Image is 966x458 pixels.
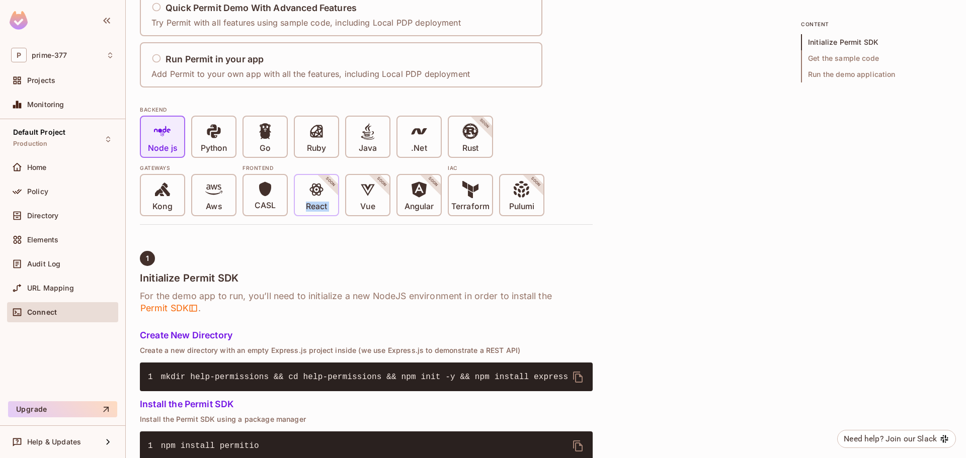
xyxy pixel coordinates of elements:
[13,140,48,148] span: Production
[8,401,117,417] button: Upgrade
[801,20,952,28] p: content
[360,202,375,212] p: Vue
[166,54,264,64] h5: Run Permit in your app
[166,3,357,13] h5: Quick Permit Demo With Advanced Features
[566,434,590,458] button: delete
[148,440,161,452] span: 1
[243,164,442,172] div: Frontend
[307,143,326,153] p: Ruby
[140,346,593,354] p: Create a new directory with an empty Express.js project inside (we use Express.js to demonstrate ...
[27,101,64,109] span: Monitoring
[140,330,593,340] h5: Create New Directory
[10,11,28,30] img: SReyMgAAAABJRU5ErkJggg==
[306,202,327,212] p: React
[32,51,67,59] span: Workspace: prime-377
[359,143,377,153] p: Java
[140,164,236,172] div: Gateways
[509,202,534,212] p: Pulumi
[151,68,470,79] p: Add Permit to your own app with all the features, including Local PDP deployment
[140,106,593,114] div: BACKEND
[516,162,555,202] span: SOON
[27,308,57,316] span: Connect
[27,438,81,446] span: Help & Updates
[140,272,593,284] h4: Initialize Permit SDK
[140,302,198,314] span: Permit SDK
[140,290,593,314] h6: For the demo app to run, you’ll need to initialize a new NodeJS environment in order to install t...
[148,143,177,153] p: Node js
[27,260,60,268] span: Audit Log
[411,143,427,153] p: .Net
[206,202,221,212] p: Aws
[27,163,47,171] span: Home
[146,254,149,262] span: 1
[448,164,544,172] div: IAC
[148,371,161,383] span: 1
[27,212,58,220] span: Directory
[405,202,434,212] p: Angular
[465,104,504,143] span: SOON
[462,143,478,153] p: Rust
[140,415,593,423] p: Install the Permit SDK using a package manager
[152,202,172,212] p: Kong
[161,441,259,450] span: npm install permitio
[414,162,453,202] span: SOON
[844,433,937,445] div: Need help? Join our Slack
[27,284,74,292] span: URL Mapping
[27,188,48,196] span: Policy
[255,201,276,211] p: CASL
[13,128,65,136] span: Default Project
[260,143,271,153] p: Go
[451,202,490,212] p: Terraform
[27,76,55,84] span: Projects
[161,373,568,382] span: mkdir help-permissions && cd help-permissions && npm init -y && npm install express
[140,399,593,409] h5: Install the Permit SDK
[801,34,952,50] span: Initialize Permit SDK
[11,48,27,62] span: P
[201,143,227,153] p: Python
[566,365,590,389] button: delete
[27,236,58,244] span: Elements
[362,162,401,202] span: SOON
[151,17,461,28] p: Try Permit with all features using sample code, including Local PDP deployment
[311,162,350,202] span: SOON
[801,66,952,82] span: Run the demo application
[801,50,952,66] span: Get the sample code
